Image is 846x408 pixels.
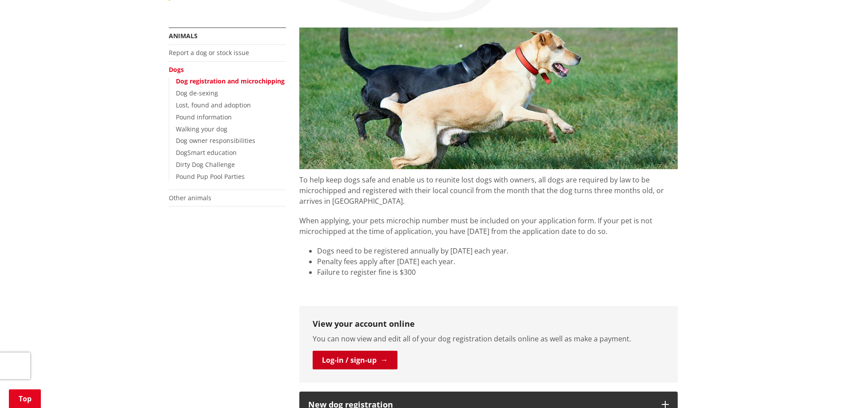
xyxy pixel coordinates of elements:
[299,169,678,206] p: To help keep dogs safe and enable us to reunite lost dogs with owners, all dogs are required by l...
[176,148,237,157] a: DogSmart education
[176,101,251,109] a: Lost, found and adoption
[169,65,184,74] a: Dogs
[176,160,235,169] a: Dirty Dog Challenge
[313,319,664,329] h3: View your account online
[299,28,678,169] img: Register your dog
[9,389,41,408] a: Top
[169,32,198,40] a: Animals
[176,136,255,145] a: Dog owner responsibilities
[176,113,232,121] a: Pound information
[313,333,664,344] p: You can now view and edit all of your dog registration details online as well as make a payment.
[176,89,218,97] a: Dog de-sexing
[299,215,678,237] p: When applying, your pets microchip number must be included on your application form. If your pet ...
[176,125,227,133] a: Walking your dog
[317,267,678,277] li: Failure to register fine is $300
[169,48,249,57] a: Report a dog or stock issue
[176,77,285,85] a: Dog registration and microchipping
[805,371,837,403] iframe: Messenger Launcher
[313,351,397,369] a: Log-in / sign-up
[317,256,678,267] li: Penalty fees apply after [DATE] each year.
[169,194,211,202] a: Other animals
[317,246,678,256] li: Dogs need to be registered annually by [DATE] each year.
[176,172,245,181] a: Pound Pup Pool Parties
